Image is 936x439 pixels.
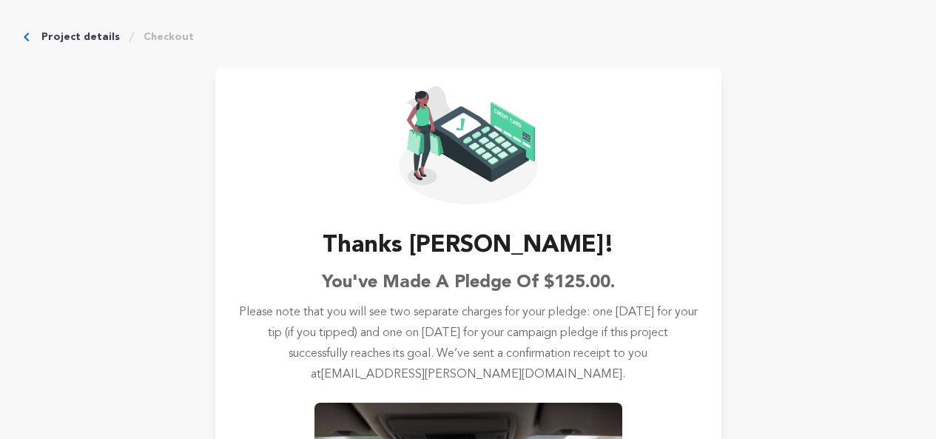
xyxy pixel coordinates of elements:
[323,228,614,264] h3: Thanks [PERSON_NAME]!
[144,30,194,44] a: Checkout
[322,269,615,296] h6: You've made a pledge of $125.00.
[399,86,538,204] img: Seed&Spark Confirmation Icon
[41,30,120,44] a: Project details
[239,302,698,385] p: Please note that you will see two separate charges for your pledge: one [DATE] for your tip (if y...
[24,30,912,44] div: Breadcrumb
